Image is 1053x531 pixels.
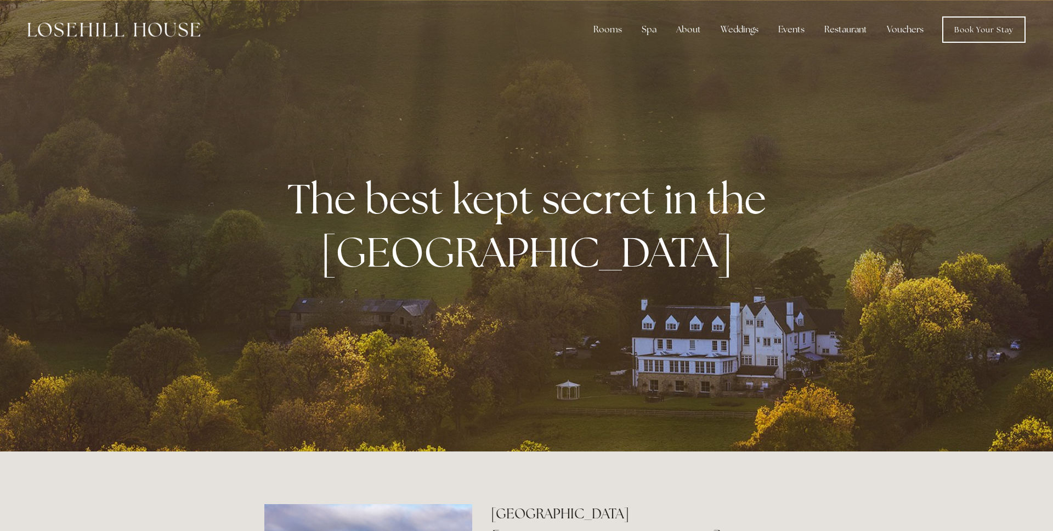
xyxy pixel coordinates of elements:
[287,172,775,279] strong: The best kept secret in the [GEOGRAPHIC_DATA]
[491,504,789,523] h2: [GEOGRAPHIC_DATA]
[585,19,631,41] div: Rooms
[633,19,665,41] div: Spa
[878,19,932,41] a: Vouchers
[942,16,1026,43] a: Book Your Stay
[769,19,813,41] div: Events
[816,19,876,41] div: Restaurant
[712,19,767,41] div: Weddings
[667,19,710,41] div: About
[27,22,200,37] img: Losehill House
